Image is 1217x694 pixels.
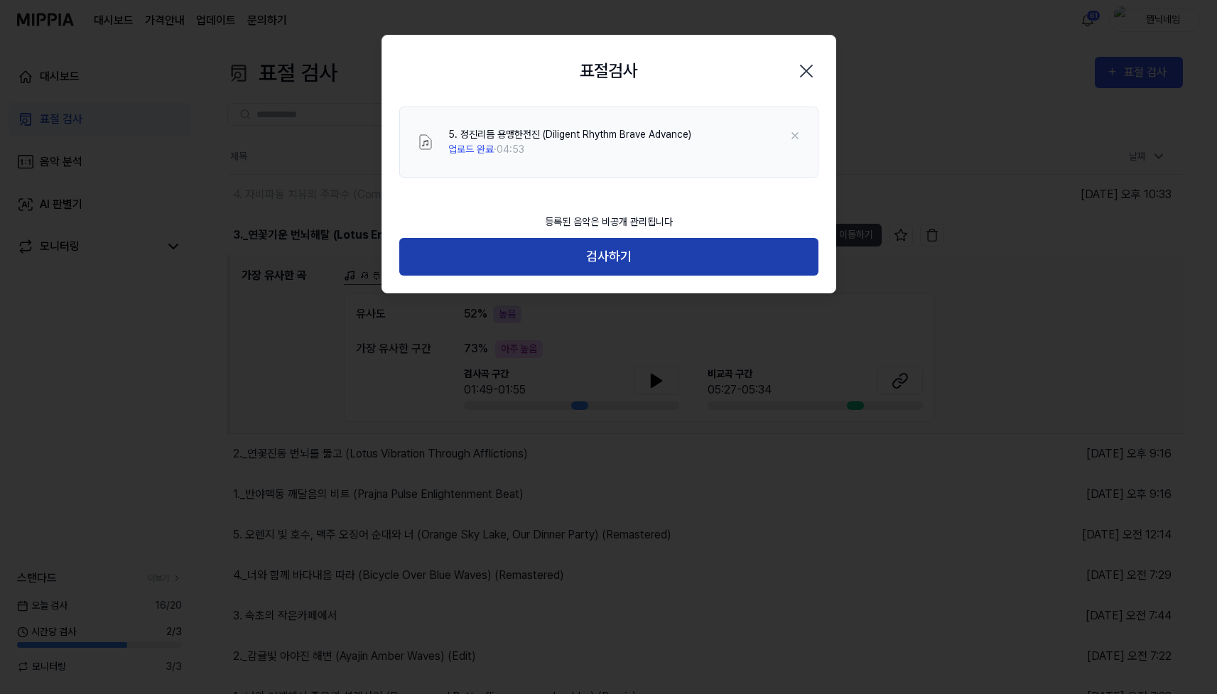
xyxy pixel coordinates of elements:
button: 검사하기 [399,238,818,276]
span: 업로드 완료 [448,143,494,155]
div: 5. 정진리듬 용맹한전진 (Diligent Rhythm Brave Advance) [448,127,691,142]
h2: 표절검사 [580,58,638,84]
div: · 04:53 [448,142,691,157]
div: 등록된 음악은 비공개 관리됩니다 [536,206,681,238]
img: File Select [417,134,434,151]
